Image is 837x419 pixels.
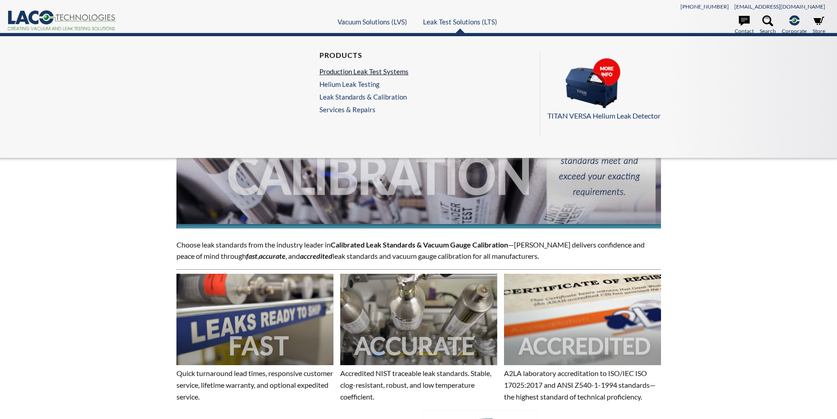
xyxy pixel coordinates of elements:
a: Search [760,15,776,35]
strong: accurate [259,252,285,260]
a: Store [813,15,825,35]
p: A2LA laboratory accreditation to ISO/IEC ISO 17025:2017 and ANSI Z540-1-1994 standards—the highes... [504,367,661,402]
a: [EMAIL_ADDRESS][DOMAIN_NAME] [734,3,825,10]
strong: Calibrated Leak Standards & Vacuum Gauge Calibration [331,240,508,249]
a: [PHONE_NUMBER] [680,3,729,10]
img: Image showing the word FAST overlaid on it [176,274,333,365]
a: TITAN VERSA Helium Leak Detector [547,58,820,122]
a: Leak Test Solutions (LTS) [423,18,497,26]
a: Leak Standards & Calibration [319,93,409,101]
img: Leak Standards & Calibration header [176,95,661,229]
a: Vacuum Solutions (LVS) [338,18,407,26]
img: Image showing the word ACCREDITED overlaid on it [504,274,661,365]
a: Contact [735,15,754,35]
p: Choose leak standards from the industry leader in —[PERSON_NAME] delivers confidence and peace of... [176,239,661,262]
img: Menu_Pods_TV.png [547,58,638,109]
p: Quick turnaround lead times, responsive customer service, lifetime warranty, and optional expedit... [176,367,333,402]
p: TITAN VERSA Helium Leak Detector [547,110,820,122]
em: accredited [300,252,333,260]
em: fast [246,252,257,260]
a: Helium Leak Testing [319,80,409,88]
a: Production Leak Test Systems [319,67,409,76]
h4: Products [319,51,409,60]
img: Image showing the word ACCURATE overlaid on it [340,274,497,365]
p: Accredited NIST traceable leak standards. Stable, clog-resistant, robust, and low temperature coe... [340,367,497,402]
span: Corporate [782,27,807,35]
a: Services & Repairs [319,105,413,114]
